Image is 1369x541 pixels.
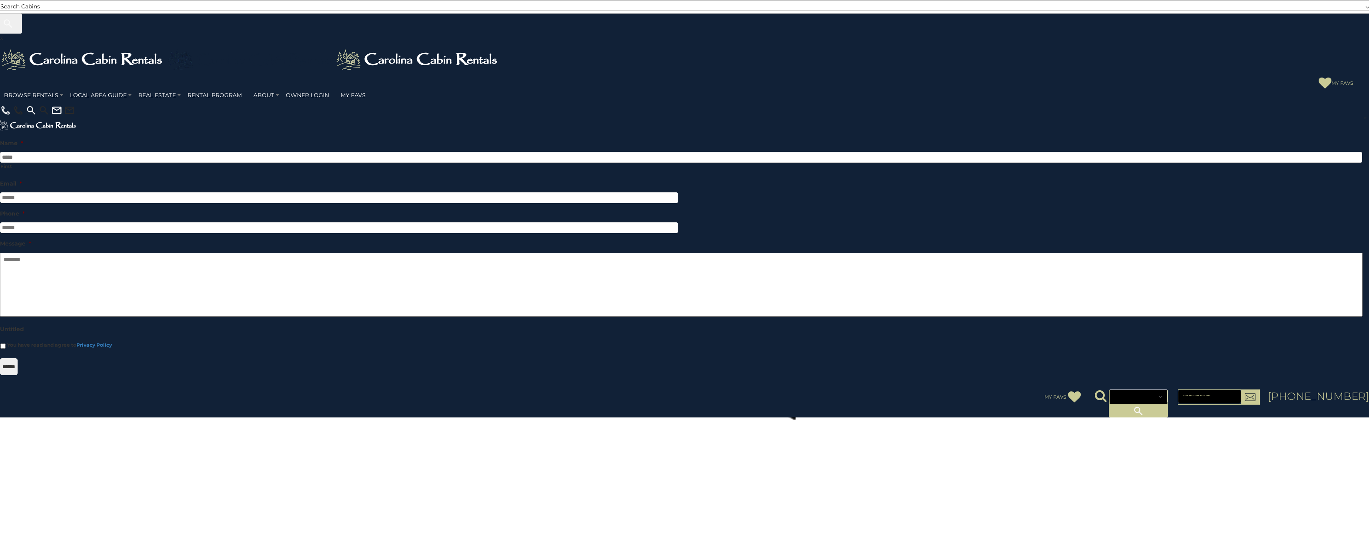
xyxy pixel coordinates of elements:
img: search-regular-black.png [38,105,50,116]
img: mail-regular-black.png [64,105,75,116]
a: Rental Program [183,90,246,101]
img: mail-regular-white.png [51,105,62,116]
a: Privacy Policy [76,342,112,348]
a: Owner Login [282,90,333,101]
img: search-regular-white.png [26,105,37,116]
a: My Favs [1319,77,1355,90]
a: Local Area Guide [66,90,131,101]
span: × [1364,114,1367,122]
a: Real Estate [134,90,180,101]
a: My Favs [337,90,370,101]
img: phone-regular-black.png [13,105,24,116]
a: [PHONE_NUMBER] [1268,391,1369,401]
span: My Favs [1331,80,1353,92]
span: My Favs [1044,393,1066,406]
label: You have read and agree to [7,341,112,349]
img: Blue-2.png [167,48,333,72]
a: About [249,90,278,101]
img: White-1-2.png [335,48,501,72]
a: My Favs [1044,391,1081,403]
label: First [0,163,1362,170]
